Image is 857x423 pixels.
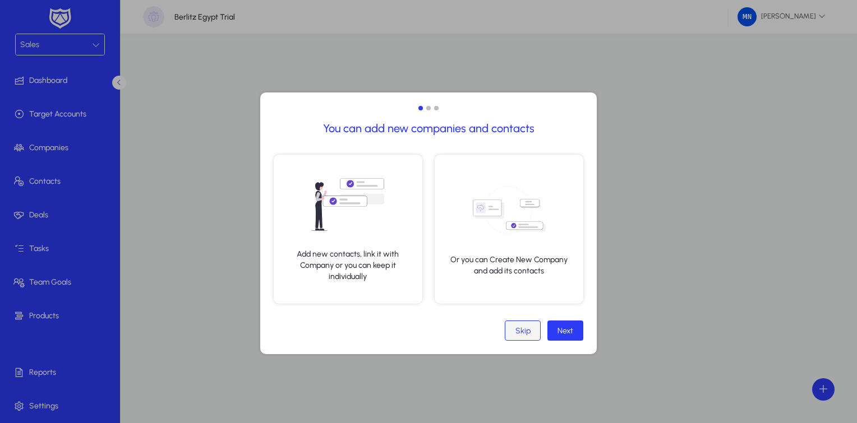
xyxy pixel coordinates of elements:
[557,326,573,336] div: Next
[547,320,583,341] button: Next
[287,249,409,282] p: Add new contacts, link it with Company or you can keep it individually
[505,320,541,341] button: Skip
[448,254,570,277] p: Or you can Create New Company and add its contacts
[323,122,535,135] h2: You can add new companies and contacts
[515,326,531,336] div: Skip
